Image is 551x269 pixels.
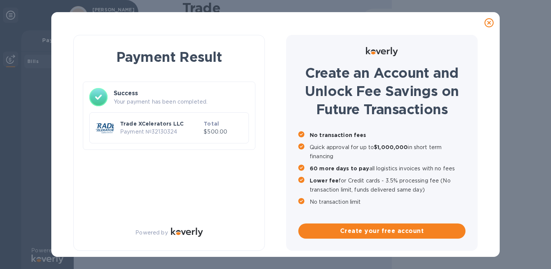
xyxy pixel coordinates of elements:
[171,228,203,237] img: Logo
[114,89,249,98] h3: Success
[310,143,465,161] p: Quick approval for up to in short term financing
[366,47,398,56] img: Logo
[310,176,465,194] p: for Credit cards - 3.5% processing fee (No transaction limit, funds delivered same day)
[135,229,168,237] p: Powered by
[310,197,465,206] p: No transaction limit
[310,178,339,184] b: Lower fee
[204,128,242,136] p: $500.00
[86,47,252,66] h1: Payment Result
[298,64,465,118] h1: Create an Account and Unlock Fee Savings on Future Transactions
[310,164,465,173] p: all logistics invoices with no fees
[120,128,201,136] p: Payment № 32130324
[304,227,459,236] span: Create your free account
[310,165,369,171] b: 60 more days to pay
[204,121,219,127] b: Total
[374,144,408,150] b: $1,000,000
[120,120,201,127] p: Trade XCelerators LLC
[310,132,366,138] b: No transaction fees
[298,223,465,239] button: Create your free account
[114,98,249,106] p: Your payment has been completed.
